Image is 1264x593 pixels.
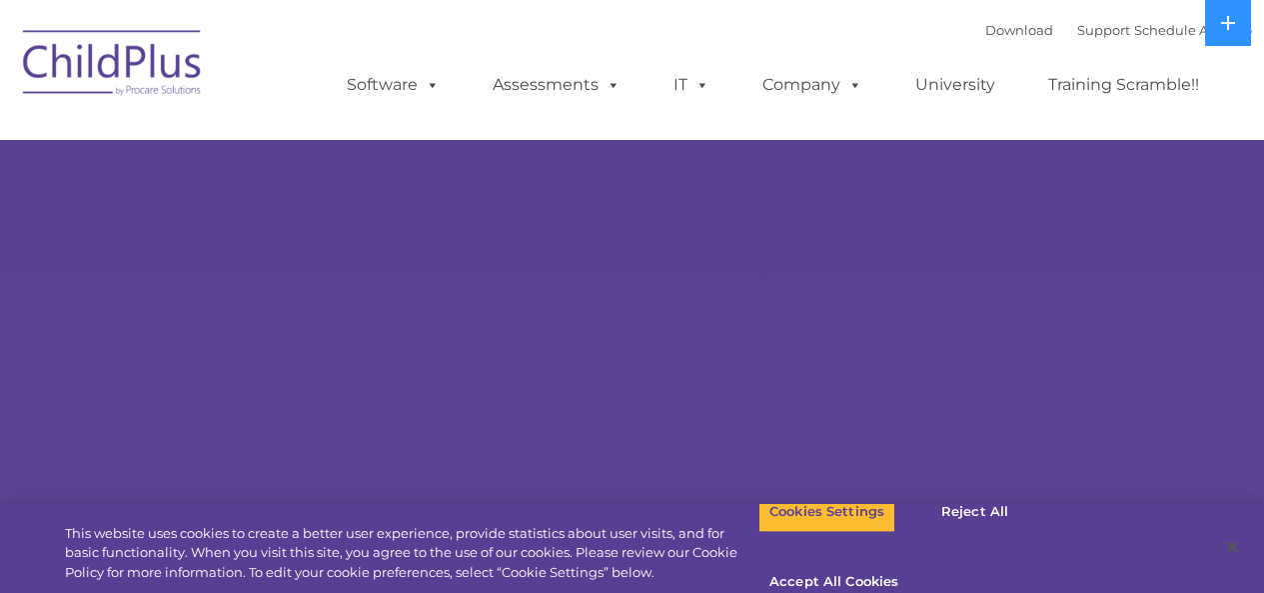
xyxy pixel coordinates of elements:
[327,65,460,105] a: Software
[985,22,1252,38] font: |
[912,491,1037,533] button: Reject All
[1134,22,1252,38] a: Schedule A Demo
[65,524,758,583] div: This website uses cookies to create a better user experience, provide statistics about user visit...
[653,65,729,105] a: IT
[758,491,895,533] button: Cookies Settings
[742,65,882,105] a: Company
[1210,525,1254,569] button: Close
[1077,22,1130,38] a: Support
[985,22,1053,38] a: Download
[1028,65,1219,105] a: Training Scramble!!
[13,16,213,116] img: ChildPlus by Procare Solutions
[895,65,1015,105] a: University
[473,65,640,105] a: Assessments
